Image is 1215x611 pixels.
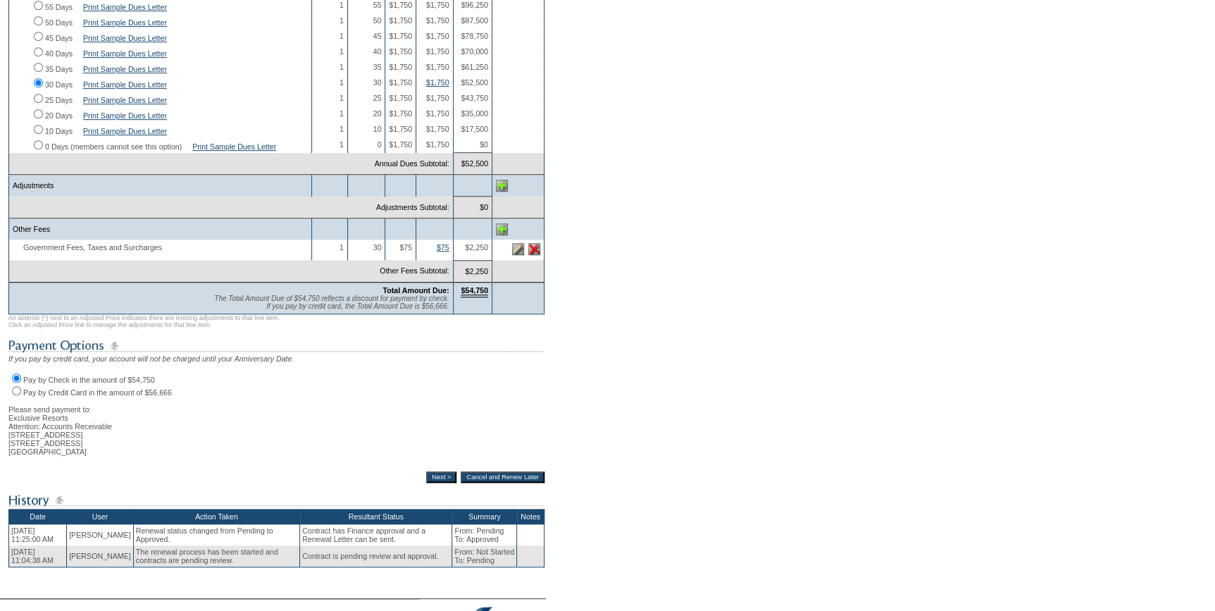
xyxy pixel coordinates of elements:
span: 40 [373,47,382,56]
th: Notes [517,509,544,524]
td: $0 [453,197,492,218]
a: Print Sample Dues Letter [83,49,167,58]
span: 1 [339,78,344,87]
input: Next > [426,471,456,483]
span: $87,500 [461,16,488,25]
span: 1 [339,140,344,149]
td: Annual Dues Subtotal: [9,153,454,175]
th: Summary [452,509,517,524]
span: $17,500 [461,125,488,133]
th: Resultant Status [300,509,452,524]
span: $1,750 [389,16,412,25]
span: $1,750 [389,109,412,118]
label: 0 Days (members cannot see this option) [45,142,182,151]
span: 1 [339,16,344,25]
span: $1,750 [426,47,449,56]
span: Government Fees, Taxes and Surcharges [13,243,169,252]
img: subTtlHistory.gif [8,491,544,509]
span: 1 [339,125,344,133]
label: Pay by Credit Card in the amount of $56,666 [23,388,172,397]
a: Print Sample Dues Letter [83,3,167,11]
span: 30 [373,78,382,87]
td: From: Pending To: Approved [452,524,517,545]
a: Print Sample Dues Letter [83,65,167,73]
span: $70,000 [461,47,488,56]
span: $0 [480,140,488,149]
span: $1,750 [389,78,412,87]
span: 1 [339,243,344,252]
label: 45 Days [45,34,73,42]
td: Total Amount Due: [9,282,454,314]
td: From: Not Started To: Pending [452,545,517,567]
span: $1,750 [389,32,412,40]
img: Add Adjustments line item [496,180,508,192]
span: 25 [373,94,382,102]
span: $1,750 [389,94,412,102]
span: 1 [339,94,344,102]
span: 1 [339,32,344,40]
span: 35 [373,63,382,71]
span: 45 [373,32,382,40]
span: $1,750 [426,109,449,118]
span: $1,750 [426,1,449,9]
td: Renewal status changed from Pending to Approved. [133,524,299,545]
span: 50 [373,16,382,25]
span: $2,250 [465,243,488,252]
img: Delete this line item [528,243,540,255]
span: 20 [373,109,382,118]
td: [DATE] 11:04:38 AM [9,545,67,567]
input: Cancel and Renew Later [461,471,544,483]
span: $1,750 [389,63,412,71]
label: 25 Days [45,96,73,104]
td: [PERSON_NAME] [67,545,134,567]
span: 55 [373,1,382,9]
a: Print Sample Dues Letter [192,142,276,151]
span: $1,750 [389,47,412,56]
span: $1,750 [426,16,449,25]
a: $75 [437,243,449,252]
th: Date [9,509,67,524]
span: $1,750 [389,140,412,149]
span: 30 [373,243,382,252]
label: 50 Days [45,18,73,27]
span: $54,750 [461,286,488,297]
a: Print Sample Dues Letter [83,127,167,135]
img: Edit this line item [512,243,524,255]
span: 1 [339,109,344,118]
span: $52,500 [461,78,488,87]
a: Print Sample Dues Letter [83,34,167,42]
label: 30 Days [45,80,73,89]
a: Print Sample Dues Letter [83,96,167,104]
img: Add Other Fees line item [496,223,508,235]
span: The Total Amount Due of $54,750 reflects a discount for payment by check. If you pay by credit ca... [214,295,449,310]
span: $1,750 [426,63,449,71]
label: 55 Days [45,3,73,11]
span: $35,000 [461,109,488,118]
td: Contract is pending review and approval. [300,545,452,567]
label: 40 Days [45,49,73,58]
td: [DATE] 11:25:00 AM [9,524,67,545]
div: Please send payment to: Exclusive Resorts Attention: Accounts Receivable [STREET_ADDRESS] [STREET... [8,397,544,456]
td: Adjustments Subtotal: [9,197,454,218]
span: $96,250 [461,1,488,9]
span: If you pay by credit card, your account will not be charged until your Anniversary Date. [8,354,294,363]
span: $78,750 [461,32,488,40]
label: 10 Days [45,127,73,135]
th: User [67,509,134,524]
img: subTtlPaymentOptions.gif [8,337,544,354]
span: $43,750 [461,94,488,102]
span: $1,750 [426,32,449,40]
span: 1 [339,63,344,71]
span: $75 [399,243,412,252]
a: $1,750 [426,78,449,87]
label: 20 Days [45,111,73,120]
span: $1,750 [389,125,412,133]
td: Other Fees [9,218,312,240]
td: Other Fees Subtotal: [9,260,454,282]
span: 0 [378,140,382,149]
span: 1 [339,1,344,9]
td: $52,500 [453,153,492,175]
td: $2,250 [453,260,492,282]
label: 35 Days [45,65,73,73]
span: 10 [373,125,382,133]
